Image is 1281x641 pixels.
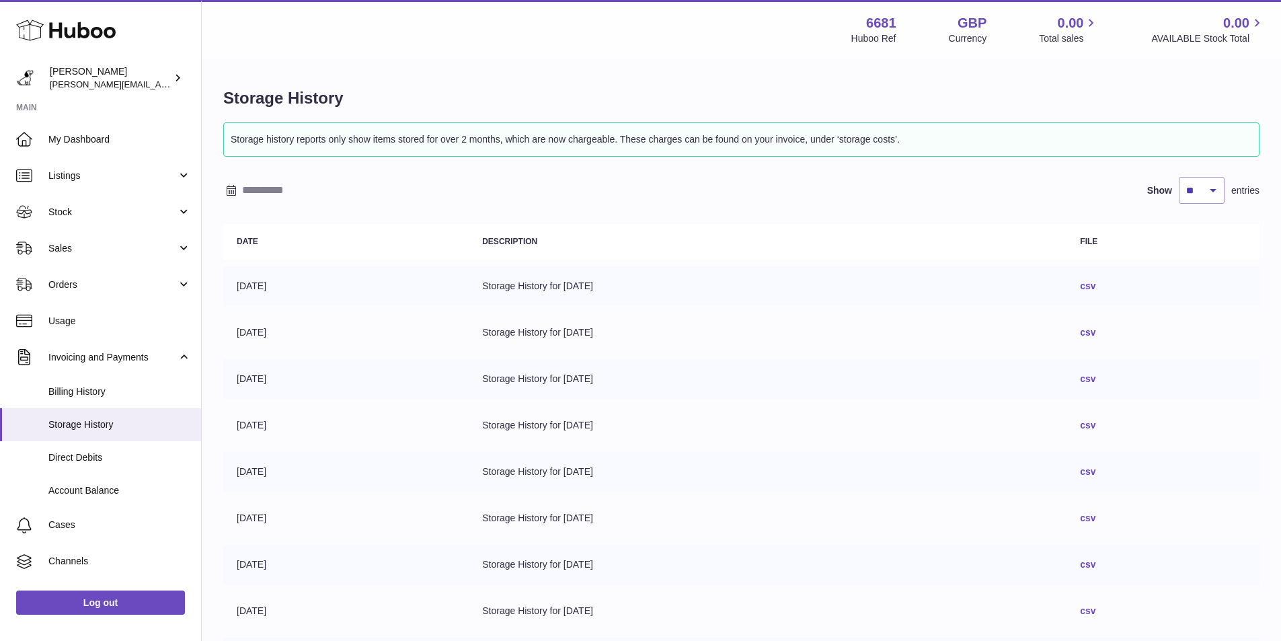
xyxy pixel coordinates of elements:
[48,555,191,568] span: Channels
[48,385,191,398] span: Billing History
[48,206,177,219] span: Stock
[48,451,191,464] span: Direct Debits
[48,133,191,146] span: My Dashboard
[1058,14,1084,32] span: 0.00
[469,591,1066,631] td: Storage History for [DATE]
[237,237,258,246] strong: Date
[48,278,177,291] span: Orders
[223,87,1259,109] h1: Storage History
[469,498,1066,538] td: Storage History for [DATE]
[1080,559,1095,570] a: csv
[1151,14,1265,45] a: 0.00 AVAILABLE Stock Total
[223,498,469,538] td: [DATE]
[1039,32,1099,45] span: Total sales
[223,266,469,306] td: [DATE]
[1223,14,1249,32] span: 0.00
[1080,237,1097,246] strong: File
[48,169,177,182] span: Listings
[231,130,1252,149] p: Storage history reports only show items stored for over 2 months, which are now chargeable. These...
[949,32,987,45] div: Currency
[469,406,1066,445] td: Storage History for [DATE]
[48,242,177,255] span: Sales
[1231,184,1259,197] span: entries
[1080,605,1095,616] a: csv
[851,32,896,45] div: Huboo Ref
[223,359,469,399] td: [DATE]
[48,351,177,364] span: Invoicing and Payments
[50,65,171,91] div: [PERSON_NAME]
[1080,280,1095,291] a: csv
[469,545,1066,585] td: Storage History for [DATE]
[48,484,191,497] span: Account Balance
[223,591,469,631] td: [DATE]
[866,14,896,32] strong: 6681
[48,519,191,531] span: Cases
[1080,373,1095,384] a: csv
[1080,466,1095,477] a: csv
[16,591,185,615] a: Log out
[48,418,191,431] span: Storage History
[1039,14,1099,45] a: 0.00 Total sales
[50,79,270,89] span: [PERSON_NAME][EMAIL_ADDRESS][DOMAIN_NAME]
[223,452,469,492] td: [DATE]
[469,452,1066,492] td: Storage History for [DATE]
[223,313,469,352] td: [DATE]
[48,315,191,328] span: Usage
[16,68,36,88] img: angela@brewbix.com
[1080,327,1095,338] a: csv
[958,14,986,32] strong: GBP
[482,237,537,246] strong: Description
[1080,513,1095,523] a: csv
[1147,184,1172,197] label: Show
[469,266,1066,306] td: Storage History for [DATE]
[469,359,1066,399] td: Storage History for [DATE]
[469,313,1066,352] td: Storage History for [DATE]
[1151,32,1265,45] span: AVAILABLE Stock Total
[1080,420,1095,430] a: csv
[223,545,469,585] td: [DATE]
[223,406,469,445] td: [DATE]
